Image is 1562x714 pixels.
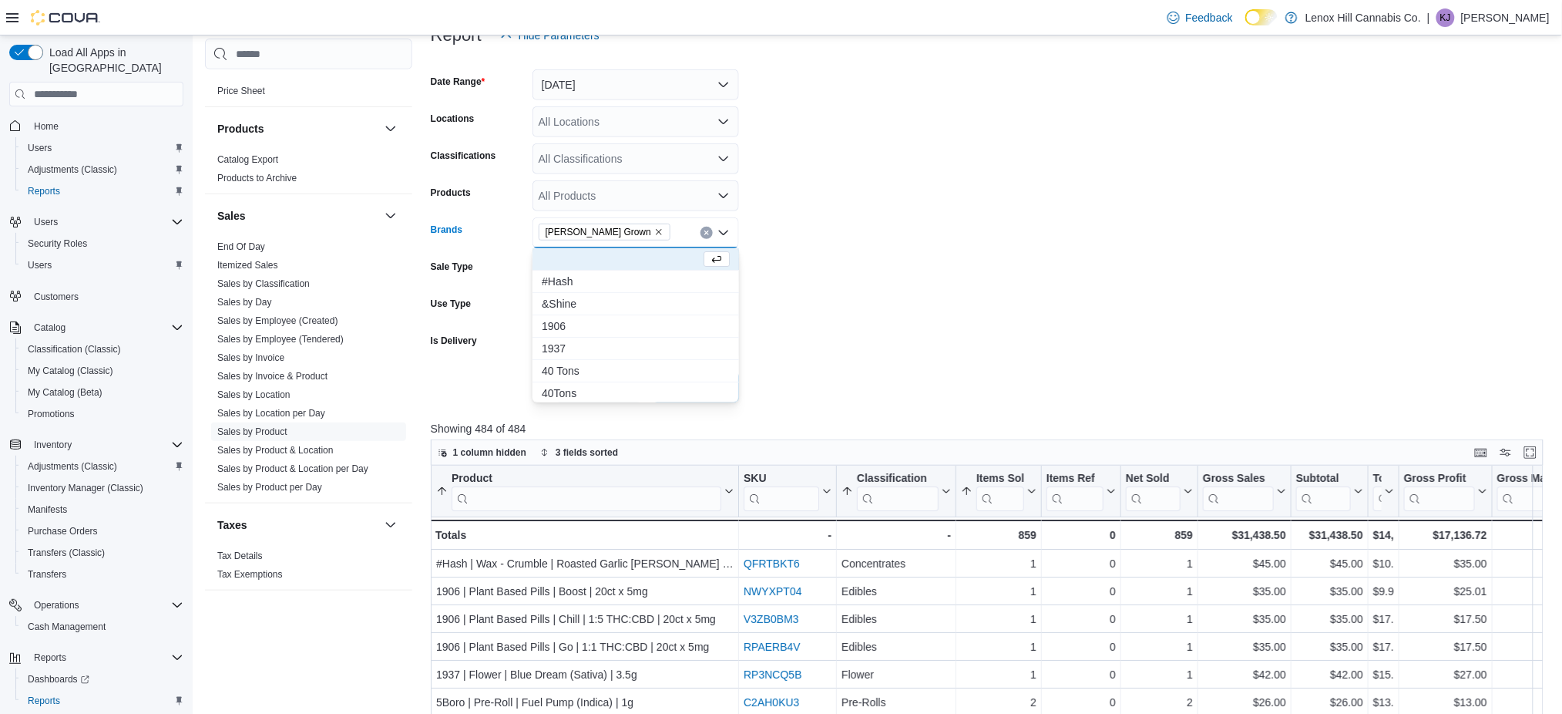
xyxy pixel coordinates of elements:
[436,472,734,511] button: Product
[28,482,143,494] span: Inventory Manager (Classic)
[1203,582,1286,601] div: $35.00
[28,365,113,377] span: My Catalog (Classic)
[217,568,283,581] span: Tax Exemptions
[744,613,799,625] a: V3ZB0BM3
[22,340,127,359] a: Classification (Classic)
[3,285,190,308] button: Customers
[217,550,263,562] span: Tax Details
[15,616,190,638] button: Cash Management
[22,256,58,274] a: Users
[28,185,60,197] span: Reports
[436,693,734,712] div: 5Boro | Pre-Roll | Fuel Pump (Indica) | 1g
[1126,526,1193,544] div: 859
[961,693,1036,712] div: 2
[22,362,119,380] a: My Catalog (Classic)
[28,648,183,667] span: Reports
[28,648,72,667] button: Reports
[452,472,721,487] div: Product
[22,340,183,359] span: Classification (Classic)
[1404,582,1487,601] div: $25.01
[1373,472,1394,511] button: Total Cost
[542,386,730,401] span: 40Tons
[1203,526,1286,544] div: $31,438.50
[1046,554,1116,573] div: 0
[15,338,190,360] button: Classification (Classic)
[857,472,939,487] div: Classification
[15,254,190,276] button: Users
[532,315,739,338] button: 1906
[1046,582,1116,601] div: 0
[1296,472,1363,511] button: Subtotal
[28,259,52,271] span: Users
[1203,638,1286,656] div: $35.00
[28,547,105,559] span: Transfers (Classic)
[1296,638,1363,656] div: $35.00
[1373,526,1394,544] div: $14,301.78
[1404,472,1487,511] button: Gross Profit
[744,669,801,681] a: RP3NCQ5B
[1161,2,1239,33] a: Feedback
[841,526,951,544] div: -
[1373,638,1394,656] div: $17.50
[28,525,98,537] span: Purchase Orders
[1046,665,1116,684] div: 0
[961,472,1036,511] button: Items Sold
[28,504,67,516] span: Manifests
[15,499,190,520] button: Manifests
[28,213,183,231] span: Users
[22,500,73,519] a: Manifests
[432,443,532,462] button: 1 column hidden
[1305,8,1421,27] p: Lenox Hill Cannabis Co.
[22,405,81,423] a: Promotions
[961,554,1036,573] div: 1
[1245,9,1278,25] input: Dark Mode
[1373,665,1394,684] div: $15.00
[1427,8,1430,27] p: |
[532,360,739,382] button: 40 Tons
[15,542,190,564] button: Transfers (Classic)
[15,456,190,477] button: Adjustments (Classic)
[1203,693,1286,712] div: $26.00
[542,341,730,356] span: 1937
[28,408,75,420] span: Promotions
[34,439,72,451] span: Inventory
[453,446,526,459] span: 1 column hidden
[15,690,190,712] button: Reports
[1126,610,1193,628] div: 1
[22,618,112,636] a: Cash Management
[961,582,1036,601] div: 1
[28,460,117,473] span: Adjustments (Classic)
[1296,554,1363,573] div: $45.00
[22,234,93,253] a: Security Roles
[3,434,190,456] button: Inventory
[1203,665,1286,684] div: $42.00
[1046,638,1116,656] div: 0
[1245,25,1246,26] span: Dark Mode
[1373,693,1394,712] div: $13.00
[22,182,183,200] span: Reports
[28,117,65,136] a: Home
[744,557,800,570] a: QFRTBKT6
[22,383,183,402] span: My Catalog (Beta)
[1203,610,1286,628] div: $35.00
[22,234,183,253] span: Security Roles
[744,641,801,653] a: RPAERB4V
[744,472,819,487] div: SKU
[961,610,1036,628] div: 1
[1404,638,1487,656] div: $17.50
[1404,693,1487,712] div: $13.00
[542,274,730,289] span: #Hash
[1404,610,1487,628] div: $17.50
[1126,582,1193,601] div: 1
[1046,472,1103,487] div: Items Ref
[3,594,190,616] button: Operations
[1296,472,1351,511] div: Subtotal
[556,446,618,459] span: 3 fields sorted
[22,500,183,519] span: Manifests
[28,596,183,615] span: Operations
[1521,443,1540,462] button: Enter fullscreen
[22,160,123,179] a: Adjustments (Classic)
[22,544,111,562] a: Transfers (Classic)
[1126,665,1193,684] div: 1
[28,596,86,615] button: Operations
